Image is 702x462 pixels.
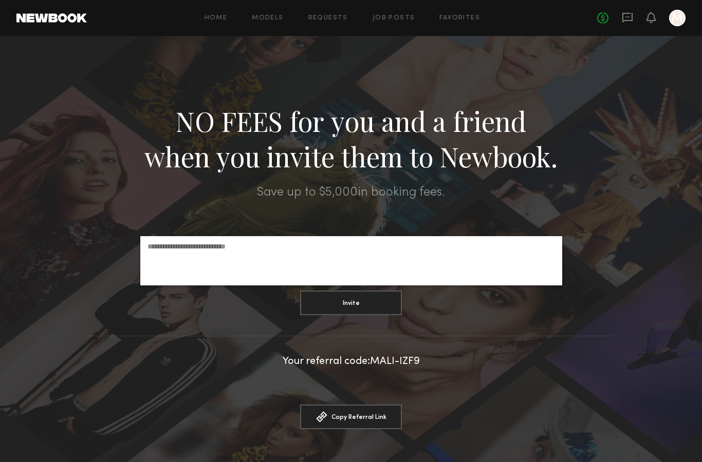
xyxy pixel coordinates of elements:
[300,291,402,315] button: Invite
[373,15,415,22] a: Job Posts
[669,10,686,26] a: M
[308,15,348,22] a: Requests
[439,15,480,22] a: Favorites
[252,15,283,22] a: Models
[205,15,228,22] a: Home
[300,405,402,429] button: Copy Referral Link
